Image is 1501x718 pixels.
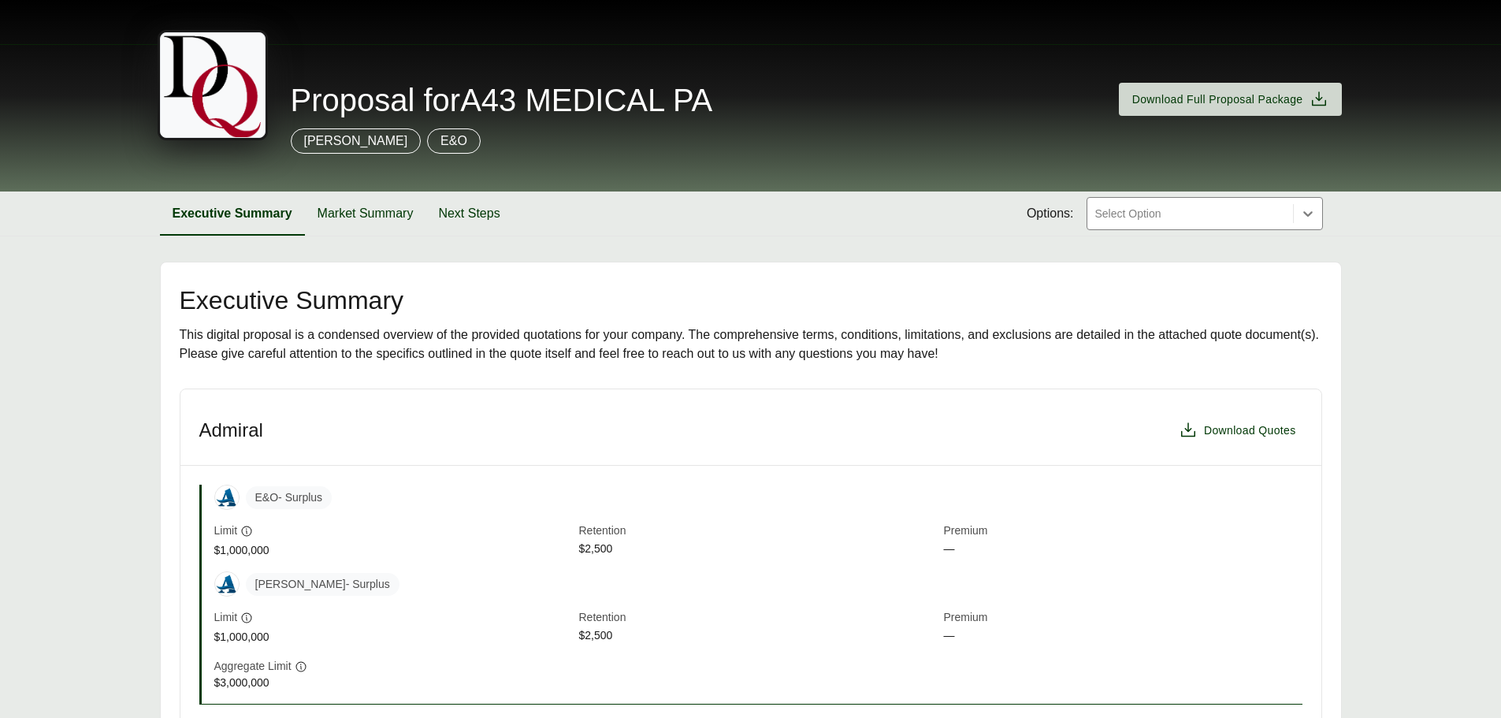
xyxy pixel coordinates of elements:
h2: Executive Summary [180,288,1322,313]
span: $2,500 [579,627,938,645]
span: Aggregate Limit [214,658,292,675]
img: Admiral [215,572,239,596]
h3: Admiral [199,419,263,442]
p: This digital proposal is a condensed overview of the provided quotations for your company. The co... [180,326,1322,363]
span: Options: [1027,204,1074,223]
span: Limit [214,609,238,626]
span: $3,000,000 [214,675,573,691]
span: [PERSON_NAME] - Surplus [246,573,399,596]
p: [PERSON_NAME] [304,132,408,151]
button: Market Summary [305,192,426,236]
button: Download Quotes [1172,415,1302,446]
span: Retention [579,523,938,541]
span: Limit [214,523,238,539]
span: $1,000,000 [214,542,573,559]
span: — [944,541,1302,559]
span: — [944,627,1302,645]
img: Admiral [215,485,239,509]
span: Premium [944,523,1302,541]
button: Executive Summary [160,192,305,236]
p: E&O [440,132,467,151]
button: Download Full Proposal Package [1119,83,1342,116]
span: Proposal for A43 MEDICAL PA [291,84,713,116]
button: Next Steps [425,192,512,236]
span: $1,000,000 [214,629,573,645]
span: $2,500 [579,541,938,559]
span: Download Full Proposal Package [1132,91,1303,108]
span: Premium [944,609,1302,627]
span: E&O - Surplus [246,486,333,509]
span: Download Quotes [1204,422,1296,439]
span: Retention [579,609,938,627]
